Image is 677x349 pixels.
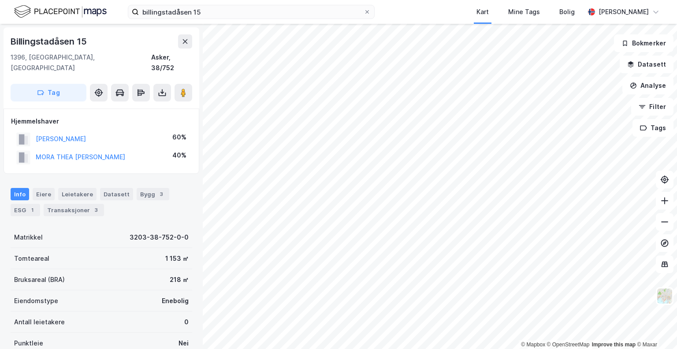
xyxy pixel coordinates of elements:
div: Transaksjoner [44,204,104,216]
button: Analyse [622,77,673,94]
div: 0 [184,317,189,327]
div: 1 [28,206,37,214]
div: Enebolig [162,296,189,306]
div: Bruksareal (BRA) [14,274,65,285]
div: Matrikkel [14,232,43,243]
div: Kart [476,7,489,17]
div: Punktleie [14,338,43,349]
div: 1 153 ㎡ [165,253,189,264]
img: logo.f888ab2527a4732fd821a326f86c7f29.svg [14,4,107,19]
a: Improve this map [592,341,636,348]
div: 3 [157,190,166,199]
img: Z [656,288,673,304]
div: Bolig [559,7,575,17]
div: 3 [92,206,100,214]
div: Billingstadåsen 15 [11,34,88,49]
div: [PERSON_NAME] [599,7,649,17]
div: Bygg [137,188,169,200]
a: Mapbox [521,341,545,348]
div: 40% [172,150,186,161]
div: Info [11,188,29,200]
div: Leietakere [58,188,97,200]
button: Filter [631,98,673,116]
div: 1396, [GEOGRAPHIC_DATA], [GEOGRAPHIC_DATA] [11,52,151,73]
div: ESG [11,204,40,216]
input: Søk på adresse, matrikkel, gårdeiere, leietakere eller personer [139,5,364,19]
button: Bokmerker [614,34,673,52]
div: Eiere [33,188,55,200]
div: Antall leietakere [14,317,65,327]
div: 60% [172,132,186,143]
a: OpenStreetMap [547,341,590,348]
iframe: Chat Widget [633,307,677,349]
div: 218 ㎡ [170,274,189,285]
div: 3203-38-752-0-0 [130,232,189,243]
div: Mine Tags [508,7,540,17]
button: Datasett [620,56,673,73]
div: Asker, 38/752 [151,52,192,73]
button: Tag [11,84,86,101]
div: Tomteareal [14,253,49,264]
button: Tags [632,119,673,137]
div: Datasett [100,188,133,200]
div: Nei [179,338,189,349]
div: Hjemmelshaver [11,116,192,127]
div: Eiendomstype [14,296,58,306]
